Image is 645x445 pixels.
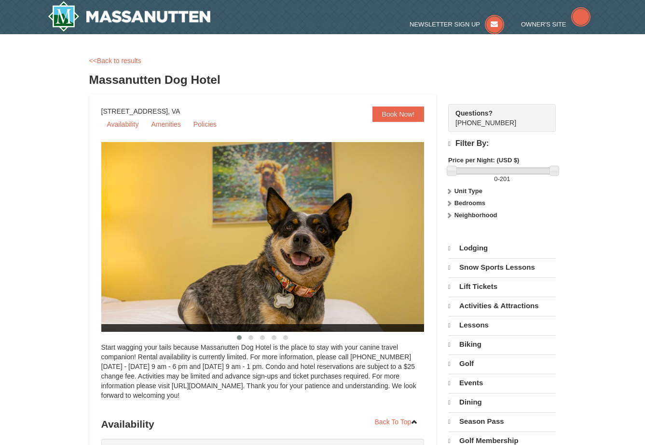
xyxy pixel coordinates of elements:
a: Events [448,374,556,392]
a: Policies [188,117,222,131]
span: 201 [500,175,510,183]
div: Start wagging your tails because Massanutten Dog Hotel is the place to stay with your canine trav... [101,342,425,410]
a: Lessons [448,316,556,334]
label: - [448,174,556,184]
span: [PHONE_NUMBER] [455,108,538,127]
a: Season Pass [448,412,556,431]
a: Dining [448,393,556,411]
strong: Questions? [455,109,493,117]
img: Massanutten Resort Logo [48,1,211,32]
h3: Massanutten Dog Hotel [89,70,556,90]
a: Availability [101,117,145,131]
a: Owner's Site [521,21,590,28]
strong: Price per Night: (USD $) [448,157,519,164]
a: Amenities [145,117,186,131]
a: Golf [448,354,556,373]
a: Newsletter Sign Up [410,21,504,28]
strong: Bedrooms [454,199,485,207]
img: 27428181-5-81c892a3.jpg [101,142,449,332]
a: Lift Tickets [448,277,556,296]
a: Massanutten Resort [48,1,211,32]
a: Snow Sports Lessons [448,258,556,276]
h3: Availability [101,415,425,434]
span: Newsletter Sign Up [410,21,480,28]
span: Owner's Site [521,21,566,28]
span: 0 [494,175,497,183]
strong: Unit Type [454,187,482,195]
a: <<Back to results [89,57,141,65]
a: Back To Top [369,415,425,429]
a: Biking [448,335,556,353]
a: Lodging [448,239,556,257]
strong: Neighborhood [454,211,497,219]
a: Book Now! [372,106,425,122]
a: Activities & Attractions [448,297,556,315]
h4: Filter By: [448,139,556,148]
